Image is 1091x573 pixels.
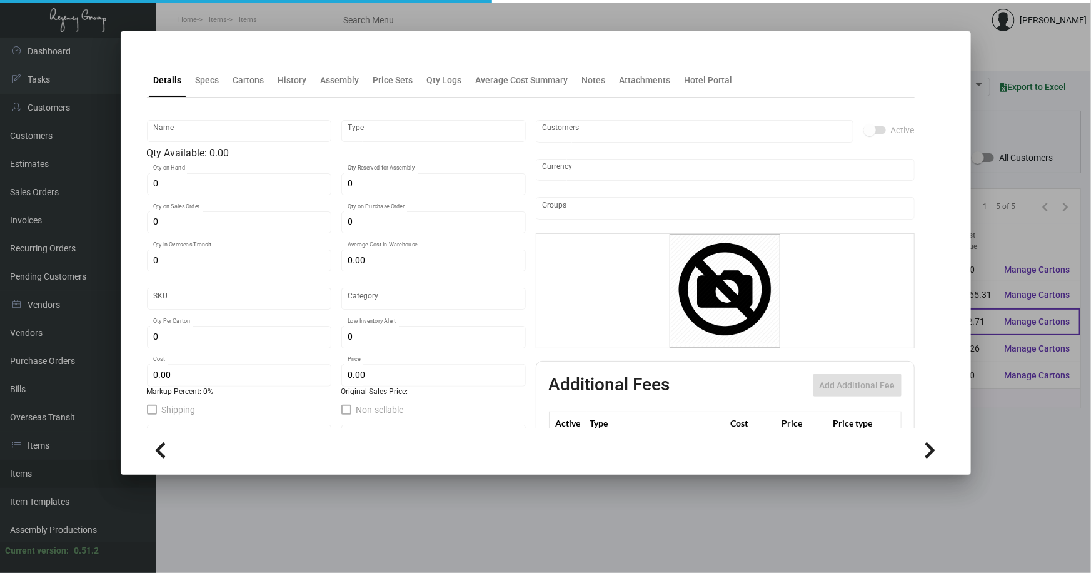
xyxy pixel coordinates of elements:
[427,74,462,87] div: Qty Logs
[549,412,587,434] th: Active
[778,412,830,434] th: Price
[476,74,568,87] div: Average Cost Summary
[147,146,526,161] div: Qty Available: 0.00
[727,412,778,434] th: Cost
[830,412,886,434] th: Price type
[542,126,847,136] input: Add new..
[278,74,307,87] div: History
[542,203,908,213] input: Add new..
[820,380,895,390] span: Add Additional Fee
[196,74,219,87] div: Specs
[356,402,404,417] span: Non-sellable
[154,74,182,87] div: Details
[74,544,99,557] div: 0.51.2
[233,74,264,87] div: Cartons
[587,412,727,434] th: Type
[5,544,69,557] div: Current version:
[582,74,606,87] div: Notes
[549,374,670,397] h2: Additional Fees
[162,402,196,417] span: Shipping
[685,74,733,87] div: Hotel Portal
[891,123,915,138] span: Active
[620,74,671,87] div: Attachments
[813,374,902,397] button: Add Additional Fee
[321,74,359,87] div: Assembly
[373,74,413,87] div: Price Sets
